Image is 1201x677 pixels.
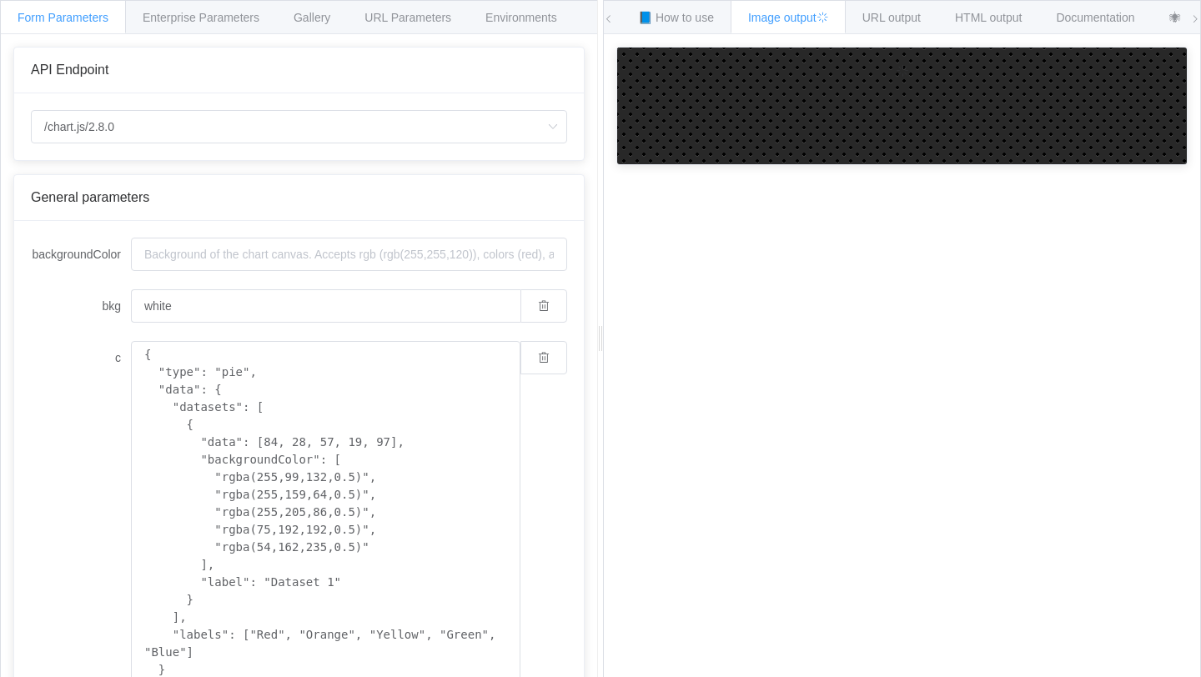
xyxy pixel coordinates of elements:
[955,11,1022,24] span: HTML output
[31,341,131,374] label: c
[31,238,131,271] label: backgroundColor
[638,11,714,24] span: 📘 How to use
[31,289,131,323] label: bkg
[131,289,520,323] input: Background of the chart canvas. Accepts rgb (rgb(255,255,120)), colors (red), and url-encoded hex...
[862,11,921,24] span: URL output
[364,11,451,24] span: URL Parameters
[294,11,330,24] span: Gallery
[1056,11,1134,24] span: Documentation
[131,238,567,271] input: Background of the chart canvas. Accepts rgb (rgb(255,255,120)), colors (red), and url-encoded hex...
[485,11,557,24] span: Environments
[31,110,567,143] input: Select
[143,11,259,24] span: Enterprise Parameters
[748,11,828,24] span: Image output
[31,190,149,204] span: General parameters
[31,63,108,77] span: API Endpoint
[18,11,108,24] span: Form Parameters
